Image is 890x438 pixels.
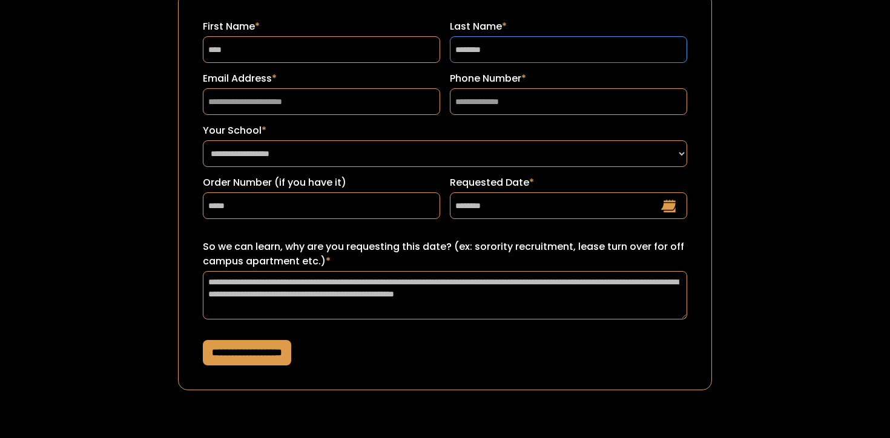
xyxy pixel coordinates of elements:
label: Requested Date [450,175,687,190]
label: First Name [203,19,440,34]
label: Email Address [203,71,440,86]
label: Your School [203,123,687,138]
label: Phone Number [450,71,687,86]
label: Last Name [450,19,687,34]
label: Order Number (if you have it) [203,175,440,190]
label: So we can learn, why are you requesting this date? (ex: sorority recruitment, lease turn over for... [203,240,687,269]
